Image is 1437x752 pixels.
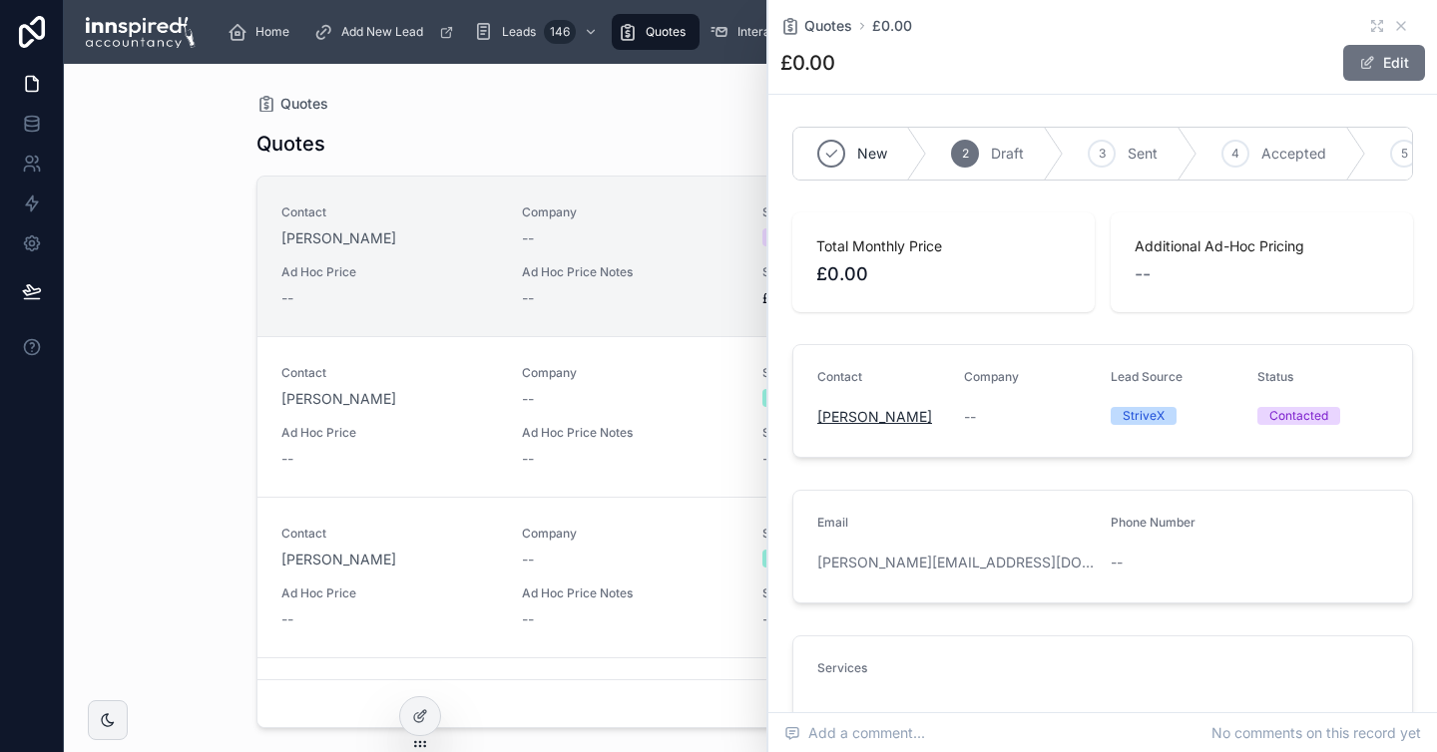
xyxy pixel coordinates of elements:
span: £220.00 [762,288,979,308]
span: Company [522,365,738,381]
a: Contact[PERSON_NAME]Company--StatusDraftMonthly Price£0.00Ad Hoc Price--Ad Hoc Price Notes--SATR ... [257,177,1244,336]
span: 5 [1401,146,1408,162]
span: Add a comment... [784,723,925,743]
div: Contacted [1269,407,1328,425]
span: -- [522,609,534,629]
span: Lead Source [1111,369,1183,384]
a: Quotes [780,16,852,36]
span: Services [817,660,867,675]
span: Email [817,515,848,530]
h1: £0.00 [780,49,835,77]
a: Home [222,14,303,50]
a: Contact[PERSON_NAME]Company--StatusSentMonthly Price£457.50Ad Hoc Price--Ad Hoc Price Notes--SATR... [257,497,1244,657]
a: Leads146 [468,14,608,50]
a: [PERSON_NAME] [281,228,396,248]
span: SATR Price [762,585,979,601]
span: Status [762,365,979,381]
span: -- [522,288,534,308]
span: Quotes [280,94,328,114]
a: [PERSON_NAME] [281,389,396,409]
a: [PERSON_NAME] [281,550,396,569]
span: Quotes [804,16,852,36]
span: No comments on this record yet [1211,723,1421,743]
span: -- [522,389,534,409]
a: Quotes [612,14,700,50]
span: Accepted [1261,144,1326,164]
span: 3 [1099,146,1106,162]
div: scrollable content [212,10,1357,54]
a: Add New Lead [307,14,464,50]
span: SATR Price [762,264,979,280]
span: Ad Hoc Price Notes [522,425,738,441]
span: Company [522,204,738,220]
span: Ad Hoc Price [281,425,498,441]
span: Status [762,526,979,542]
span: -- [281,609,293,629]
a: [PERSON_NAME][EMAIL_ADDRESS][DOMAIN_NAME] [817,553,1095,572]
span: -- [964,407,976,427]
span: -- [762,449,774,469]
span: Ad Hoc Price [281,264,498,280]
span: Contact [281,365,498,381]
span: -- [1111,553,1123,572]
span: -- [522,449,534,469]
span: Company [522,526,738,542]
button: Edit [1343,45,1425,81]
span: Contact [817,369,862,384]
a: £0.00 [872,16,912,36]
span: -- [281,288,293,308]
span: -- [1135,260,1151,288]
span: Home [255,24,289,40]
span: Status [762,204,979,220]
a: Interactions [704,14,818,50]
span: Ad Hoc Price [281,585,498,601]
div: StriveX [1123,407,1165,425]
span: Ad Hoc Price Notes [522,585,738,601]
a: [PERSON_NAME] [817,407,932,427]
h1: Quotes [256,130,325,158]
span: Add New Lead [341,24,423,40]
a: Quotes [256,94,328,114]
span: Company [964,369,1019,384]
span: Contact [281,204,498,220]
span: Leads [502,24,536,40]
span: SATR Price [762,425,979,441]
span: -- [281,449,293,469]
span: New [857,144,887,164]
a: Contact[PERSON_NAME]Company--StatusSentMonthly Price£79.00Ad Hoc Price--Ad Hoc Price Notes--SATR ... [257,336,1244,497]
img: App logo [80,16,196,48]
span: Sent [1128,144,1158,164]
span: Interactions [737,24,804,40]
span: Phone Number [1111,515,1196,530]
span: -- [762,609,774,629]
span: Additional Ad-Hoc Pricing [1135,236,1389,256]
span: 4 [1231,146,1239,162]
span: Contact [281,526,498,542]
span: 2 [962,146,969,162]
span: Draft [991,144,1024,164]
div: 146 [544,20,576,44]
span: Total Monthly Price [816,236,1071,256]
span: -- [522,228,534,248]
span: Status [1257,369,1293,384]
span: -- [522,550,534,569]
span: £0.00 [816,260,1071,288]
span: Ad Hoc Price Notes [522,264,738,280]
span: Quotes [646,24,686,40]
